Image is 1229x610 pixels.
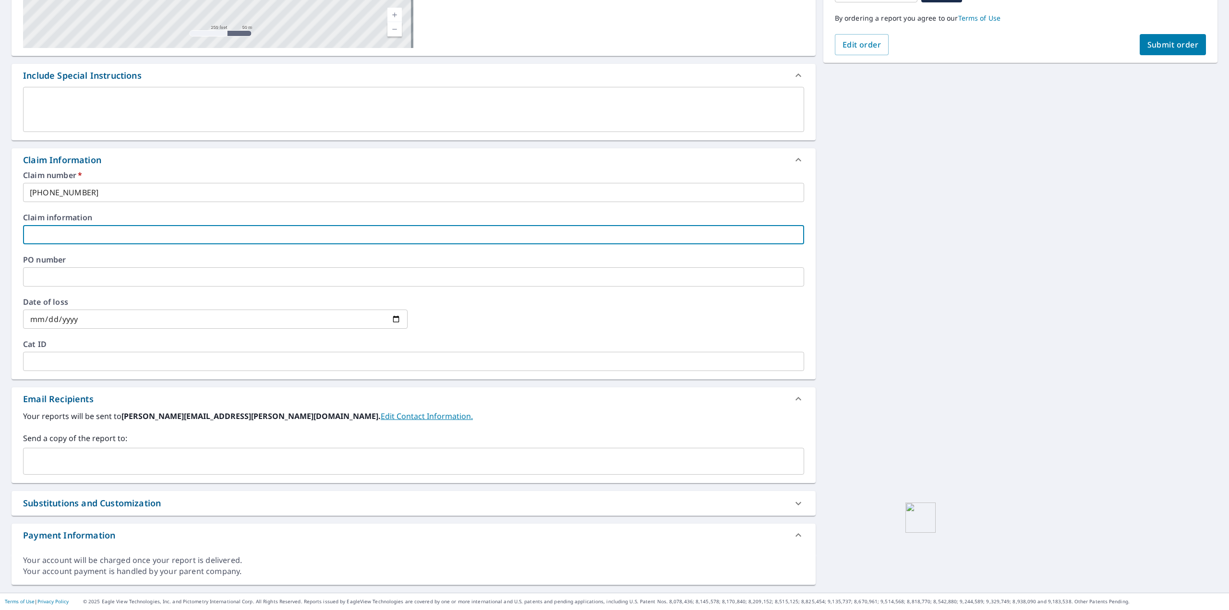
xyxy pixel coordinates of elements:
[1140,34,1206,55] button: Submit order
[12,148,816,171] div: Claim Information
[12,491,816,515] div: Substitutions and Customization
[23,256,804,263] label: PO number
[5,598,35,605] a: Terms of Use
[387,22,402,36] a: Current Level 17, Zoom Out
[843,39,881,50] span: Edit order
[381,411,473,421] a: EditContactInfo
[23,154,101,167] div: Claim Information
[23,171,804,179] label: Claim number
[23,555,804,566] div: Your account will be charged once your report is delivered.
[37,598,69,605] a: Privacy Policy
[958,13,1001,23] a: Terms of Use
[23,298,408,306] label: Date of loss
[835,14,1206,23] p: By ordering a report you agree to our
[23,410,804,422] label: Your reports will be sent to
[12,387,816,410] div: Email Recipients
[23,566,804,577] div: Your account payment is handled by your parent company.
[12,524,816,547] div: Payment Information
[5,598,69,604] p: |
[23,69,142,82] div: Include Special Instructions
[23,214,804,221] label: Claim information
[23,497,161,510] div: Substitutions and Customization
[23,340,804,348] label: Cat ID
[835,34,889,55] button: Edit order
[5,5,36,36] img: icon128gray.png
[387,8,402,22] a: Current Level 17, Zoom In
[121,411,381,421] b: [PERSON_NAME][EMAIL_ADDRESS][PERSON_NAME][DOMAIN_NAME].
[23,529,115,542] div: Payment Information
[12,64,816,87] div: Include Special Instructions
[83,598,1224,605] p: © 2025 Eagle View Technologies, Inc. and Pictometry International Corp. All Rights Reserved. Repo...
[23,432,804,444] label: Send a copy of the report to:
[23,393,94,406] div: Email Recipients
[1147,39,1199,50] span: Submit order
